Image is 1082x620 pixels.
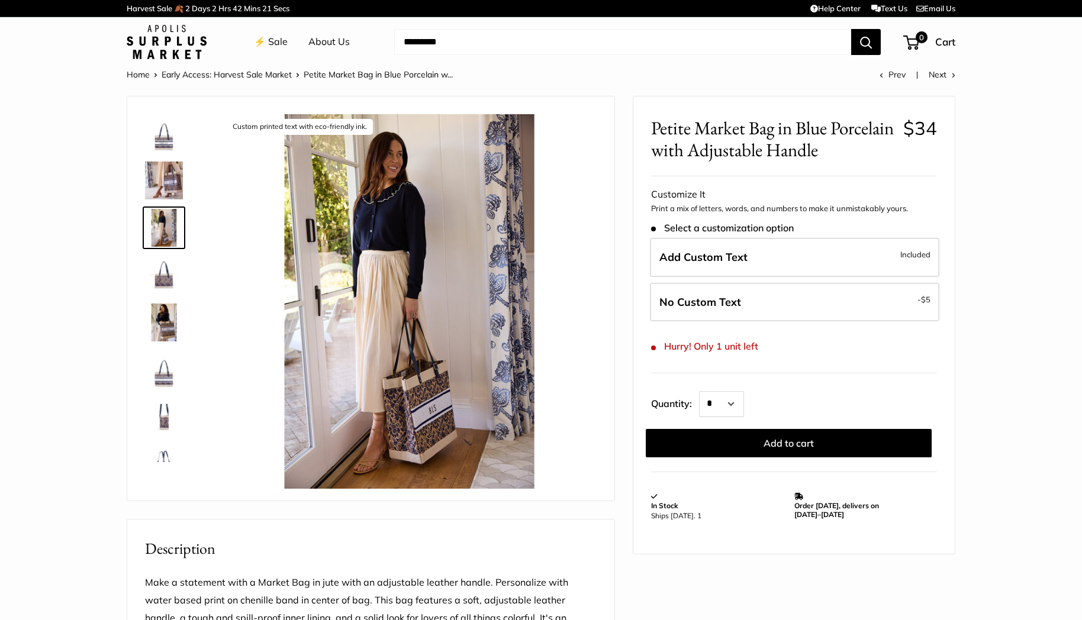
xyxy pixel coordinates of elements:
[145,537,597,560] h2: Description
[262,4,272,13] span: 21
[904,33,955,51] a: 0 Cart
[145,114,183,152] img: description_Make it yours with custom printed text.
[851,29,881,55] button: Search
[143,443,185,486] a: Petite Market Bag in Blue Porcelain with Adjustable Handle
[145,351,183,389] img: Petite Market Bag in Blue Porcelain with Adjustable Handle
[212,4,217,13] span: 2
[880,69,906,80] a: Prev
[304,69,453,80] span: Petite Market Bag in Blue Porcelain w...
[143,254,185,296] a: Petite Market Bag in Blue Porcelain with Adjustable Handle
[650,283,939,322] label: Leave Blank
[651,203,937,215] p: Print a mix of letters, words, and numbers to make it unmistakably yours.
[254,33,288,51] a: ⚡️ Sale
[394,29,851,55] input: Search...
[143,112,185,154] a: description_Make it yours with custom printed text.
[145,398,183,436] img: Petite Market Bag in Blue Porcelain with Adjustable Handle
[916,4,955,13] a: Email Us
[143,348,185,391] a: Petite Market Bag in Blue Porcelain with Adjustable Handle
[127,69,150,80] a: Home
[233,4,242,13] span: 42
[273,4,289,13] span: Secs
[143,159,185,202] a: description_Transform your everyday errands into moments of effortless style
[646,429,932,457] button: Add to cart
[222,114,597,489] img: description_Custom printed text with eco-friendly ink.
[794,501,879,519] strong: Order [DATE], delivers on [DATE]–[DATE]
[935,35,955,48] span: Cart
[308,33,350,51] a: About Us
[651,186,937,204] div: Customize It
[143,396,185,438] a: Petite Market Bag in Blue Porcelain with Adjustable Handle
[929,69,955,80] a: Next
[145,303,183,341] img: Petite Market Bag in Blue Porcelain with Adjustable Handle
[651,117,894,161] span: Petite Market Bag in Blue Porcelain with Adjustable Handle
[651,222,794,234] span: Select a customization option
[651,511,788,520] p: Ships [DATE]. 1
[900,247,930,261] span: Included
[145,256,183,294] img: Petite Market Bag in Blue Porcelain with Adjustable Handle
[218,4,231,13] span: Hrs
[145,162,183,199] img: description_Transform your everyday errands into moments of effortless style
[244,4,260,13] span: Mins
[651,341,758,352] span: Hurry! Only 1 unit left
[143,206,185,249] a: description_Custom printed text with eco-friendly ink.
[162,69,292,80] a: Early Access: Harvest Sale Market
[903,117,937,140] span: $34
[127,25,207,59] img: Apolis: Surplus Market
[145,445,183,483] img: Petite Market Bag in Blue Porcelain with Adjustable Handle
[143,301,185,344] a: Petite Market Bag in Blue Porcelain with Adjustable Handle
[810,4,861,13] a: Help Center
[659,295,741,309] span: No Custom Text
[659,250,748,264] span: Add Custom Text
[227,119,373,135] div: Custom printed text with eco-friendly ink.
[651,387,699,417] label: Quantity:
[917,292,930,306] span: -
[921,295,930,304] span: $5
[185,4,190,13] span: 2
[871,4,907,13] a: Text Us
[650,238,939,277] label: Add Custom Text
[651,501,678,510] strong: In Stock
[127,67,453,82] nav: Breadcrumb
[916,31,928,43] span: 0
[192,4,210,13] span: Days
[145,209,183,247] img: description_Custom printed text with eco-friendly ink.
